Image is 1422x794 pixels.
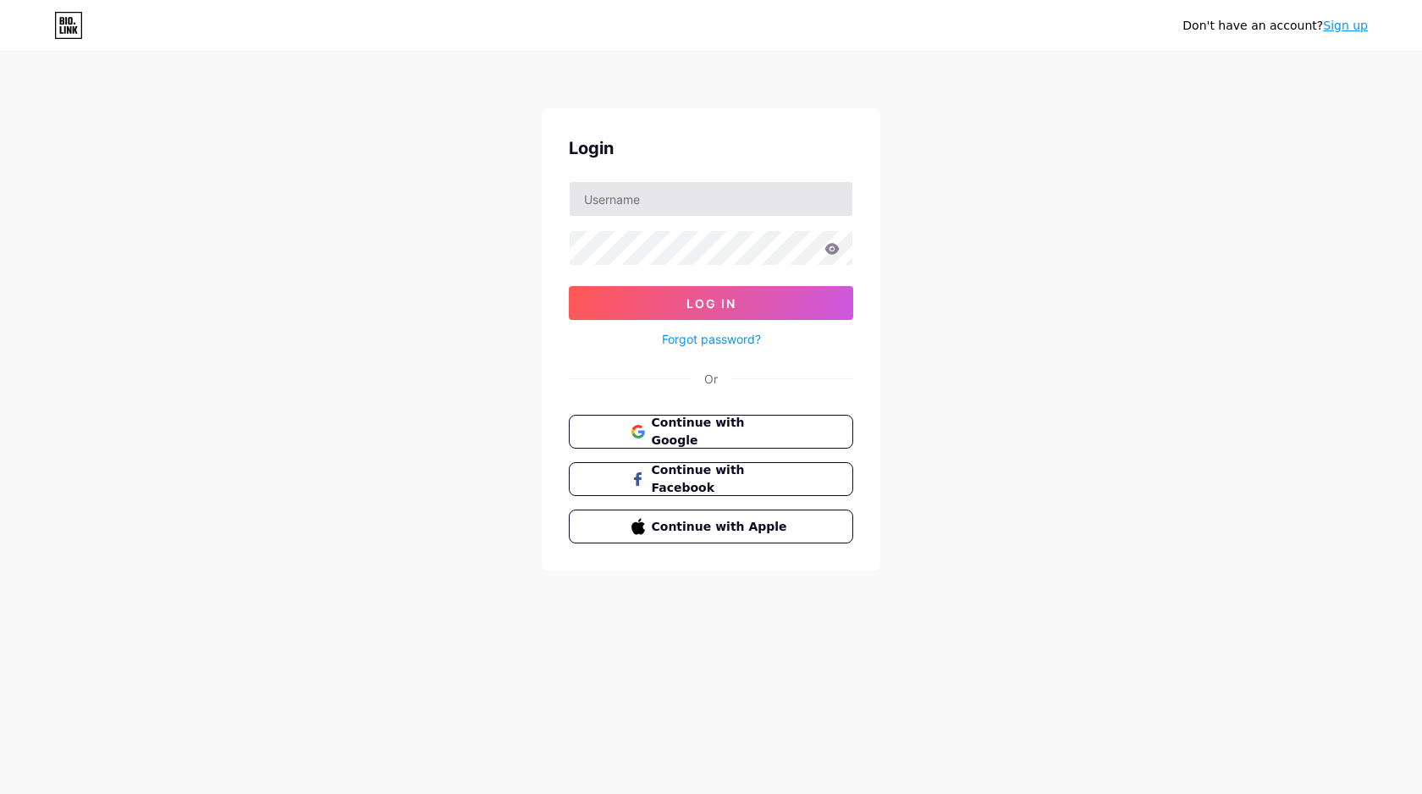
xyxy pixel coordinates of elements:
[569,135,853,161] div: Login
[652,414,791,449] span: Continue with Google
[704,370,718,388] div: Or
[569,510,853,543] button: Continue with Apple
[652,461,791,497] span: Continue with Facebook
[1323,19,1368,32] a: Sign up
[569,415,853,449] button: Continue with Google
[1182,17,1368,35] div: Don't have an account?
[686,296,736,311] span: Log In
[569,286,853,320] button: Log In
[570,182,852,216] input: Username
[662,330,761,348] a: Forgot password?
[652,518,791,536] span: Continue with Apple
[569,462,853,496] button: Continue with Facebook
